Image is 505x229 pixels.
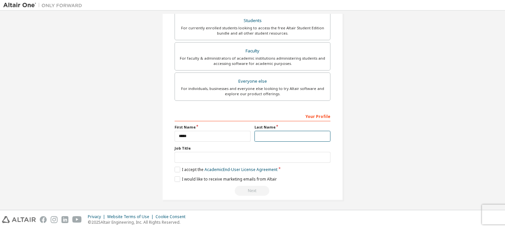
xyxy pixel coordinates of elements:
[254,125,330,130] label: Last Name
[40,216,47,223] img: facebook.svg
[88,219,189,225] p: © 2025 Altair Engineering, Inc. All Rights Reserved.
[175,167,277,172] label: I accept the
[51,216,58,223] img: instagram.svg
[179,86,326,97] div: For individuals, businesses and everyone else looking to try Altair software and explore our prod...
[175,125,251,130] label: First Name
[204,167,277,172] a: Academic End-User License Agreement
[175,186,330,196] div: Read and acccept EULA to continue
[72,216,82,223] img: youtube.svg
[88,214,107,219] div: Privacy
[179,16,326,25] div: Students
[179,77,326,86] div: Everyone else
[175,146,330,151] label: Job Title
[175,176,277,182] label: I would like to receive marketing emails from Altair
[179,25,326,36] div: For currently enrolled students looking to access the free Altair Student Edition bundle and all ...
[107,214,156,219] div: Website Terms of Use
[3,2,85,9] img: Altair One
[61,216,68,223] img: linkedin.svg
[2,216,36,223] img: altair_logo.svg
[156,214,189,219] div: Cookie Consent
[179,56,326,66] div: For faculty & administrators of academic institutions administering students and accessing softwa...
[179,46,326,56] div: Faculty
[175,111,330,121] div: Your Profile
